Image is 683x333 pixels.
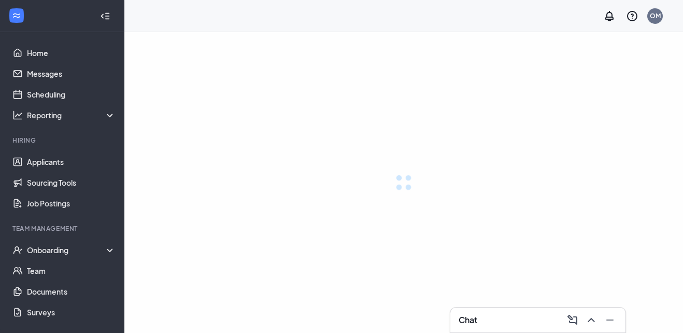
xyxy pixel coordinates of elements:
svg: QuestionInfo [626,10,638,22]
h3: Chat [459,314,477,326]
button: ComposeMessage [563,312,580,328]
a: Sourcing Tools [27,172,116,193]
a: Documents [27,281,116,302]
div: Reporting [27,110,116,120]
div: Team Management [12,224,113,233]
svg: Minimize [604,314,616,326]
a: Scheduling [27,84,116,105]
a: Messages [27,63,116,84]
svg: ChevronUp [585,314,597,326]
a: Applicants [27,151,116,172]
button: Minimize [601,312,617,328]
a: Home [27,43,116,63]
div: Hiring [12,136,113,145]
svg: WorkstreamLogo [11,10,22,21]
div: OM [650,11,661,20]
svg: Analysis [12,110,23,120]
button: ChevronUp [582,312,599,328]
svg: Notifications [603,10,616,22]
div: Onboarding [27,245,116,255]
svg: UserCheck [12,245,23,255]
svg: ComposeMessage [566,314,579,326]
svg: Collapse [100,11,110,21]
a: Job Postings [27,193,116,214]
a: Team [27,260,116,281]
a: Surveys [27,302,116,323]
